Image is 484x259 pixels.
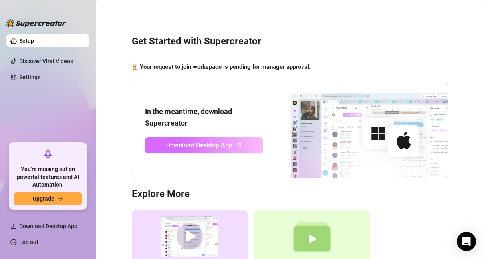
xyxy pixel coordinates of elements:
[166,140,232,150] span: Download Desktop App
[14,165,82,189] span: You're missing out on powerful features and AI Automation.
[457,232,476,251] div: Open Intercom Messenger
[19,223,77,229] span: Download Desktop App
[6,19,66,27] img: logo-BBDzfeDw.svg
[145,107,232,127] strong: In the meantime, download Supercreator
[19,38,34,44] a: Setup
[140,63,311,70] strong: Your request to join workspace is pending for manager approval.
[58,196,63,201] span: arrow-right
[263,82,448,178] img: download app
[14,192,82,205] button: Upgradearrow-right
[235,140,244,149] span: arrow-up
[10,223,17,229] span: download
[145,137,263,153] a: Download Desktop Apparrow-up
[132,62,137,72] span: hourglass
[19,74,40,80] a: Settings
[132,188,448,201] h3: Explore More
[33,195,54,202] span: Upgrade
[19,239,38,245] a: Log out
[43,149,53,159] span: rocket
[132,35,448,48] h3: Get Started with Supercreator
[19,58,73,64] a: Discover Viral Videos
